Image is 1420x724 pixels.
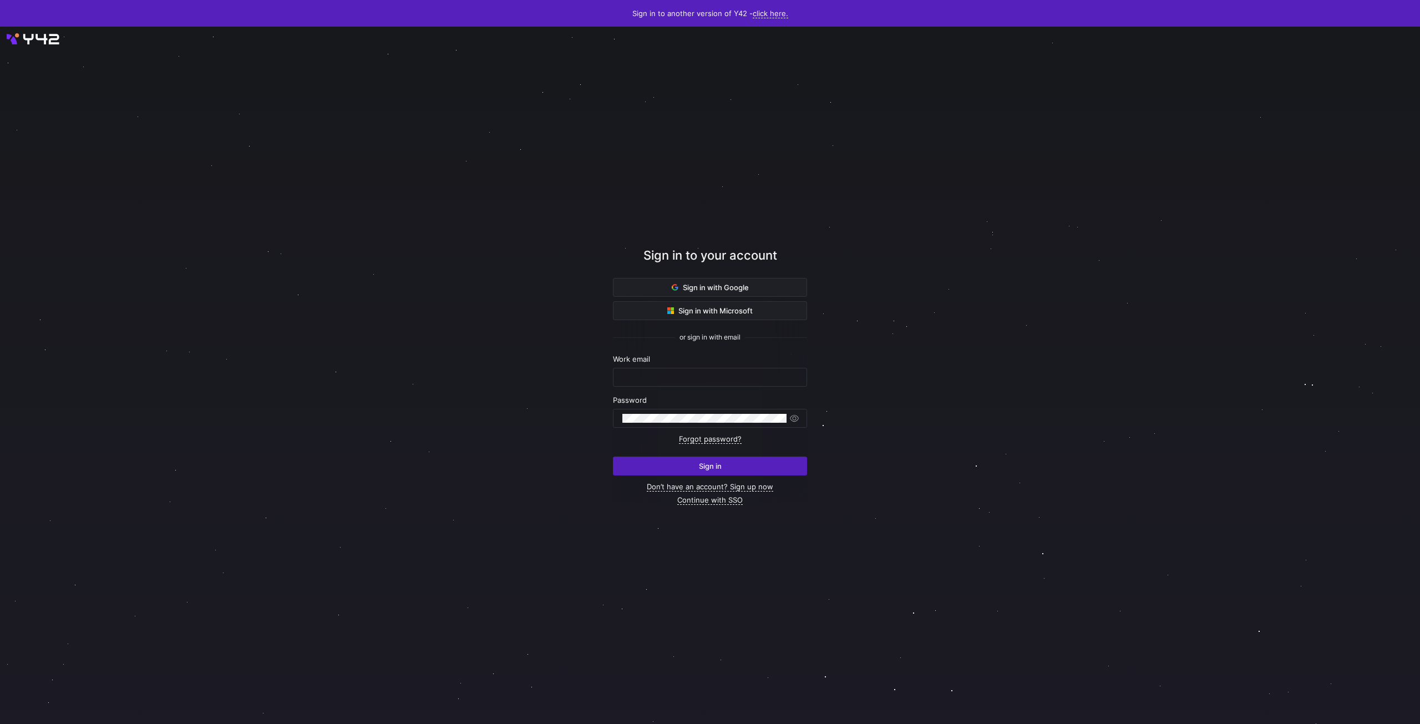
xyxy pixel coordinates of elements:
[672,283,749,292] span: Sign in with Google
[613,301,807,320] button: Sign in with Microsoft
[753,9,788,18] a: click here.
[613,246,807,278] div: Sign in to your account
[613,457,807,475] button: Sign in
[613,355,650,363] span: Work email
[677,495,743,505] a: Continue with SSO
[699,462,722,470] span: Sign in
[679,333,741,341] span: or sign in with email
[613,278,807,297] button: Sign in with Google
[613,396,647,404] span: Password
[679,434,742,444] a: Forgot password?
[647,482,773,492] a: Don’t have an account? Sign up now
[667,306,753,315] span: Sign in with Microsoft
